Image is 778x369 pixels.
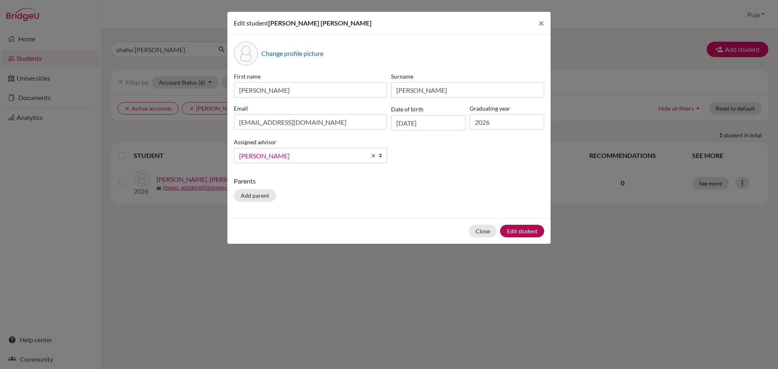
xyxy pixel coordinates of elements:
[234,138,276,146] label: Assigned advisor
[234,189,276,202] button: Add parent
[391,72,544,81] label: Surname
[234,176,544,186] p: Parents
[234,72,387,81] label: First name
[234,41,258,66] div: Profile picture
[234,104,387,113] label: Email
[391,105,423,113] label: Date of birth
[539,17,544,29] span: ×
[532,12,551,34] button: Close
[239,151,366,161] span: [PERSON_NAME]
[469,225,497,237] button: Close
[391,115,466,130] input: dd/mm/yyyy
[470,104,544,113] label: Graduating year
[234,19,268,27] span: Edit student
[268,19,372,27] span: [PERSON_NAME] [PERSON_NAME]
[500,225,544,237] button: Edit student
